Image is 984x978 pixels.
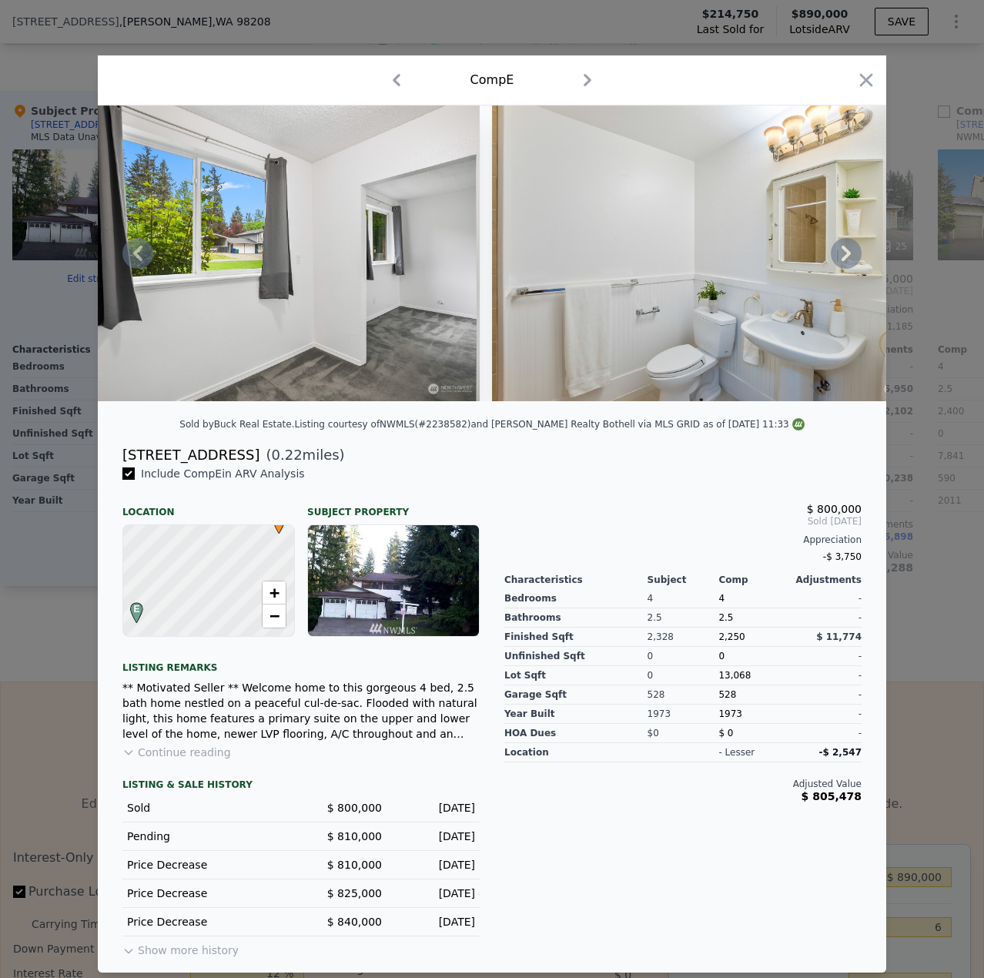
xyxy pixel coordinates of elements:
div: 2,328 [648,628,719,647]
div: [DATE] [394,914,475,929]
div: Pending [127,829,289,844]
div: Adjusted Value [504,778,862,790]
span: -$ 3,750 [823,551,862,562]
div: Price Decrease [127,886,289,901]
span: -$ 2,547 [819,747,862,758]
button: Show more history [122,936,239,958]
button: Continue reading [122,745,231,760]
div: [DATE] [394,886,475,901]
span: Sold [DATE] [504,515,862,528]
div: Sold [127,800,289,816]
div: [DATE] [394,800,475,816]
span: 4 [718,593,725,604]
div: Finished Sqft [504,628,648,647]
div: Bedrooms [504,589,648,608]
div: $0 [648,724,719,743]
div: location [504,743,648,762]
div: [STREET_ADDRESS] [122,444,259,466]
div: 1973 [648,705,719,724]
span: $ 810,000 [327,859,382,871]
span: 0 [718,651,725,661]
div: E [126,602,136,611]
img: Property Img [492,106,935,401]
span: + [269,583,279,602]
div: - [790,666,862,685]
span: $ 805,478 [802,790,862,802]
span: $ 840,000 [327,916,382,928]
div: - [790,724,862,743]
div: Sold by Buck Real Estate . [179,419,294,430]
div: Characteristics [504,574,648,586]
span: 13,068 [718,670,751,681]
div: 0 [648,647,719,666]
div: Bathrooms [504,608,648,628]
div: Price Decrease [127,914,289,929]
div: Comp E [470,71,514,89]
div: 2.5 [718,608,790,628]
div: Comp [718,574,790,586]
div: 2.5 [648,608,719,628]
span: E [126,602,147,616]
div: 1973 [718,705,790,724]
span: $ 0 [718,728,733,739]
span: − [269,606,279,625]
div: Subject [648,574,719,586]
div: 0 [648,666,719,685]
span: $ 800,000 [807,503,862,515]
div: - [790,685,862,705]
div: Listing remarks [122,649,480,674]
div: 528 [648,685,719,705]
span: $ 810,000 [327,830,382,842]
div: [DATE] [394,857,475,872]
div: Subject Property [307,494,480,518]
span: 528 [718,689,736,700]
img: Property Img [36,106,480,401]
div: Lot Sqft [504,666,648,685]
div: - [790,647,862,666]
div: Garage Sqft [504,685,648,705]
div: Unfinished Sqft [504,647,648,666]
div: Year Built [504,705,648,724]
div: - [790,589,862,608]
div: - lesser [718,746,755,759]
div: [DATE] [394,829,475,844]
div: Appreciation [504,534,862,546]
div: - [790,705,862,724]
div: Listing courtesy of NWMLS (#2238582) and [PERSON_NAME] Realty Bothell via MLS GRID as of [DATE] 1... [294,419,804,430]
span: $ 11,774 [816,631,862,642]
div: HOA Dues [504,724,648,743]
a: Zoom out [263,605,286,628]
div: Adjustments [790,574,862,586]
div: 4 [648,589,719,608]
div: Location [122,494,295,518]
span: $ 825,000 [327,887,382,899]
div: ** Motivated Seller ** Welcome home to this gorgeous 4 bed, 2.5 bath home nestled on a peaceful c... [122,680,480,742]
div: Price Decrease [127,857,289,872]
a: Zoom in [263,581,286,605]
div: - [790,608,862,628]
div: LISTING & SALE HISTORY [122,779,480,794]
span: $ 800,000 [327,802,382,814]
span: 0.22 [272,447,303,463]
span: 2,250 [718,631,745,642]
span: Include Comp E in ARV Analysis [135,467,311,480]
span: ( miles) [259,444,344,466]
img: NWMLS Logo [792,418,805,430]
